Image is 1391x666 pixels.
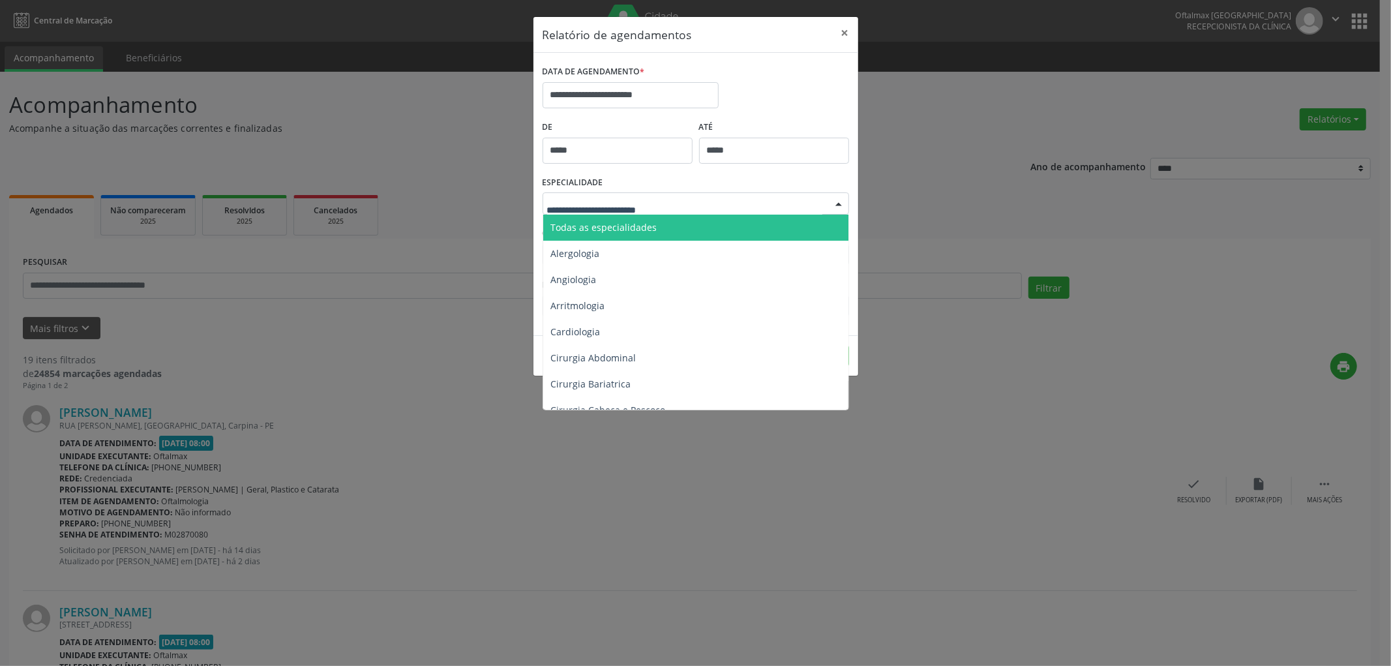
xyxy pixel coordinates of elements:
[551,352,636,364] span: Cirurgia Abdominal
[832,17,858,49] button: Close
[551,247,600,260] span: Alergologia
[551,325,601,338] span: Cardiologia
[551,221,657,234] span: Todas as especialidades
[551,299,605,312] span: Arritmologia
[699,117,849,138] label: ATÉ
[551,273,597,286] span: Angiologia
[543,173,603,193] label: ESPECIALIDADE
[543,62,645,82] label: DATA DE AGENDAMENTO
[543,117,693,138] label: De
[551,378,631,390] span: Cirurgia Bariatrica
[551,404,666,416] span: Cirurgia Cabeça e Pescoço
[543,26,692,43] h5: Relatório de agendamentos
